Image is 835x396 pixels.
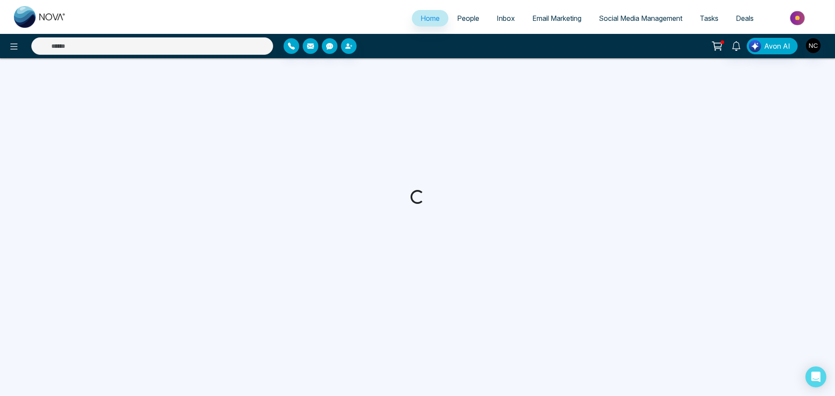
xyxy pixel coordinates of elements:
span: Social Media Management [599,14,682,23]
span: Deals [736,14,754,23]
img: Lead Flow [749,40,761,52]
span: Avon AI [764,41,790,51]
a: People [448,10,488,27]
div: Open Intercom Messenger [805,366,826,387]
img: Market-place.gif [767,8,830,28]
span: Home [421,14,440,23]
span: People [457,14,479,23]
a: Home [412,10,448,27]
span: Inbox [497,14,515,23]
a: Social Media Management [590,10,691,27]
span: Email Marketing [532,14,581,23]
a: Inbox [488,10,524,27]
button: Avon AI [747,38,798,54]
a: Tasks [691,10,727,27]
a: Deals [727,10,762,27]
img: Nova CRM Logo [14,6,66,28]
span: Tasks [700,14,718,23]
img: User Avatar [806,38,821,53]
a: Email Marketing [524,10,590,27]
